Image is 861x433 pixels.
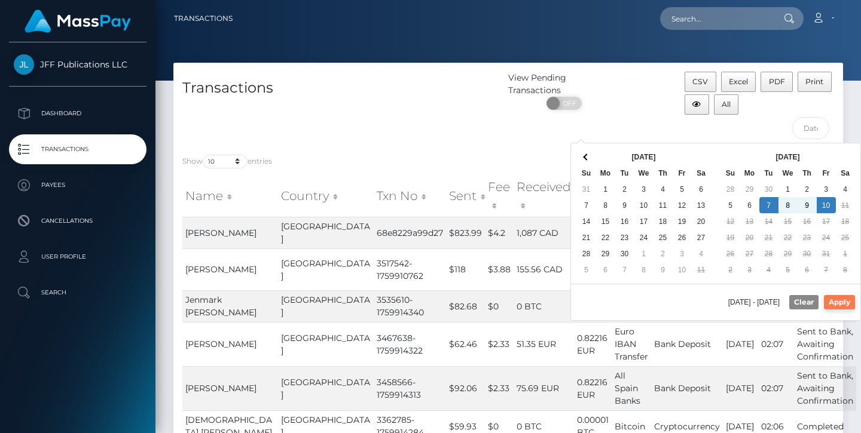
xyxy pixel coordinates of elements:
th: Tu [759,165,778,181]
a: Transactions [9,134,146,164]
td: 19 [673,213,692,229]
td: 1 [634,245,654,262]
button: Column visibility [685,94,709,115]
td: 7 [817,262,836,278]
td: 20 [740,229,759,245]
td: 15 [778,213,798,229]
td: $4.2 [485,217,514,248]
td: 2 [615,181,634,197]
button: CSV [685,72,716,92]
button: Clear [789,295,819,309]
td: 7 [759,197,778,213]
th: Name: activate to sort column ascending [182,175,278,217]
td: 155.56 CAD [514,248,574,290]
span: All Spain Banks [615,370,640,406]
a: Cancellations [9,206,146,236]
td: 27 [740,245,759,262]
td: 3 [817,181,836,197]
td: 18 [836,213,855,229]
td: 3 [634,181,654,197]
td: Bank Deposit [651,366,723,410]
td: 8 [778,197,798,213]
td: $3.88 [485,248,514,290]
button: PDF [761,72,793,92]
td: 17 [634,213,654,229]
td: 75.69 EUR [514,366,574,410]
button: Print [798,72,832,92]
td: 4 [654,181,673,197]
th: Su [577,165,596,181]
td: 3467638-1759914322 [374,322,446,366]
td: 19 [721,229,740,245]
span: [PERSON_NAME] [185,264,257,275]
td: 21 [759,229,778,245]
td: 1,087 CAD [514,217,574,248]
td: [DATE] [723,322,758,366]
span: Excel [729,77,748,86]
span: Print [805,77,823,86]
a: Transactions [174,6,233,31]
td: 4 [836,181,855,197]
span: [PERSON_NAME] [185,339,257,349]
td: 7 [577,197,596,213]
td: 8 [836,262,855,278]
td: $118 [446,248,485,290]
td: 15 [596,213,615,229]
td: 6 [798,262,817,278]
th: Th [798,165,817,181]
th: We [634,165,654,181]
td: Bank Deposit [651,322,723,366]
td: 3 [740,262,759,278]
td: 3 [673,245,692,262]
td: 13 [740,213,759,229]
td: 20 [692,213,711,229]
td: 3517542-1759910762 [374,248,446,290]
span: Euro IBAN Transfer [615,326,648,362]
span: JFF Publications LLC [9,59,146,70]
td: 29 [740,181,759,197]
p: Payees [14,176,142,194]
button: Excel [721,72,756,92]
td: 26 [721,245,740,262]
td: 0 BTC [514,290,574,322]
td: 23 [798,229,817,245]
button: All [714,94,739,115]
th: Fr [817,165,836,181]
td: $0 [485,290,514,322]
td: 28 [759,245,778,262]
td: 14 [577,213,596,229]
td: 5 [778,262,798,278]
td: 02:07 [758,366,794,410]
td: 5 [721,197,740,213]
span: Bitcoin [615,421,645,432]
th: [DATE] [740,149,836,165]
td: 31 [577,181,596,197]
td: 11 [654,197,673,213]
td: 29 [596,245,615,262]
td: 26 [673,229,692,245]
td: $2.33 [485,322,514,366]
td: 29 [778,245,798,262]
td: 10 [817,197,836,213]
td: 3535610-1759914340 [374,290,446,322]
span: OFF [553,97,583,110]
h4: Transactions [182,78,499,99]
img: JFF Publications LLC [14,54,34,75]
td: 68e8229a99d27 [374,217,446,248]
td: 12 [673,197,692,213]
td: 22 [778,229,798,245]
span: [PERSON_NAME] [185,228,257,238]
td: [GEOGRAPHIC_DATA] [278,290,374,322]
td: [GEOGRAPHIC_DATA] [278,248,374,290]
td: 25 [654,229,673,245]
td: 11 [692,262,711,278]
td: 0.82216 EUR [574,366,612,410]
td: 30 [615,245,634,262]
td: 2 [721,262,740,278]
td: 25 [836,229,855,245]
th: Txn No: activate to sort column ascending [374,175,446,217]
p: Search [14,284,142,302]
td: $2.33 [485,366,514,410]
span: All [722,100,731,109]
td: [GEOGRAPHIC_DATA] [278,322,374,366]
